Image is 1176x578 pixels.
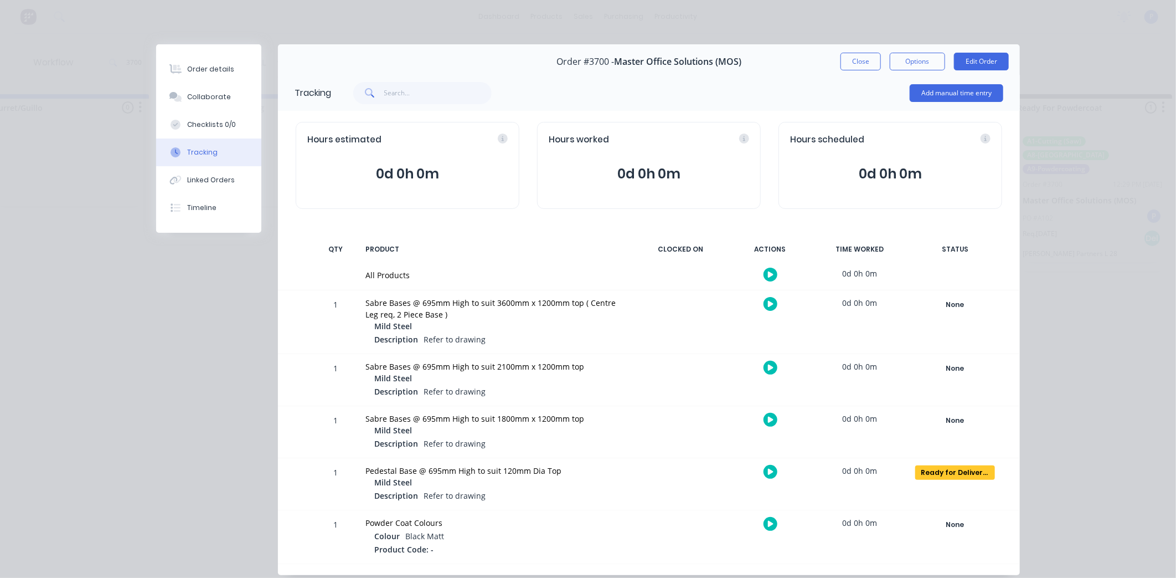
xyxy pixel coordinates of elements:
[954,53,1009,70] button: Edit Order
[319,408,352,458] div: 1
[307,134,381,146] span: Hours estimated
[156,139,261,166] button: Tracking
[818,406,901,431] div: 0d 0h 0m
[156,194,261,222] button: Timeline
[365,465,626,477] div: Pedestal Base @ 695mm High to suit 120mm Dia Top
[915,465,996,480] button: Ready for Delivery/Pick Up
[319,292,352,354] div: 1
[915,297,996,313] button: None
[374,438,418,449] span: Description
[295,86,331,100] div: Tracking
[729,238,812,261] div: ACTIONS
[915,466,995,480] div: Ready for Delivery/Pick Up
[556,57,614,67] span: Order #3700 -
[187,175,235,185] div: Linked Orders
[405,531,444,541] span: Black Matt
[365,297,626,320] div: Sabre Bases @ 695mm High to suit 3600mm x 1200mm top ( Centre Leg req, 2 Piece Base )
[424,334,486,345] span: Refer to drawing
[614,57,741,67] span: Master Office Solutions (MOS)
[818,510,901,535] div: 0d 0h 0m
[424,490,486,501] span: Refer to drawing
[374,372,412,384] span: Mild Steel
[156,166,261,194] button: Linked Orders
[908,238,1002,261] div: STATUS
[384,82,492,104] input: Search...
[319,238,352,261] div: QTY
[374,320,412,332] span: Mild Steel
[424,386,486,397] span: Refer to drawing
[549,134,609,146] span: Hours worked
[840,53,881,70] button: Close
[187,147,218,157] div: Tracking
[639,238,722,261] div: CLOCKED ON
[818,354,901,379] div: 0d 0h 0m
[365,361,626,372] div: Sabre Bases @ 695mm High to suit 2100mm x 1200mm top
[915,518,995,532] div: None
[156,55,261,83] button: Order details
[319,512,352,564] div: 1
[915,361,996,376] button: None
[890,53,945,70] button: Options
[187,120,236,130] div: Checklists 0/0
[374,424,412,436] span: Mild Steel
[319,356,352,406] div: 1
[915,413,996,428] button: None
[374,530,400,542] span: Colour
[818,238,901,261] div: TIME WORKED
[915,517,996,533] button: None
[910,84,1003,102] button: Add manual time entry
[818,458,901,483] div: 0d 0h 0m
[374,477,412,488] span: Mild Steel
[374,544,434,555] span: Product Code: -
[365,517,626,529] div: Powder Coat Colours
[915,298,995,312] div: None
[549,164,749,184] span: 0d 0h 0m
[156,111,261,139] button: Checklists 0/0
[187,203,216,213] div: Timeline
[319,460,352,510] div: 1
[307,164,508,184] span: 0d 0h 0m
[818,290,901,315] div: 0d 0h 0m
[790,134,864,146] span: Hours scheduled
[359,238,632,261] div: PRODUCT
[187,64,234,74] div: Order details
[915,361,995,376] div: None
[818,261,901,286] div: 0d 0h 0m
[365,413,626,424] div: Sabre Bases @ 695mm High to suit 1800mm x 1200mm top
[187,92,231,102] div: Collaborate
[915,413,995,428] div: None
[374,490,418,502] span: Description
[156,83,261,111] button: Collaborate
[790,164,991,184] span: 0d 0h 0m
[374,386,418,397] span: Description
[424,438,486,449] span: Refer to drawing
[374,334,418,345] span: Description
[365,269,626,281] div: All Products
